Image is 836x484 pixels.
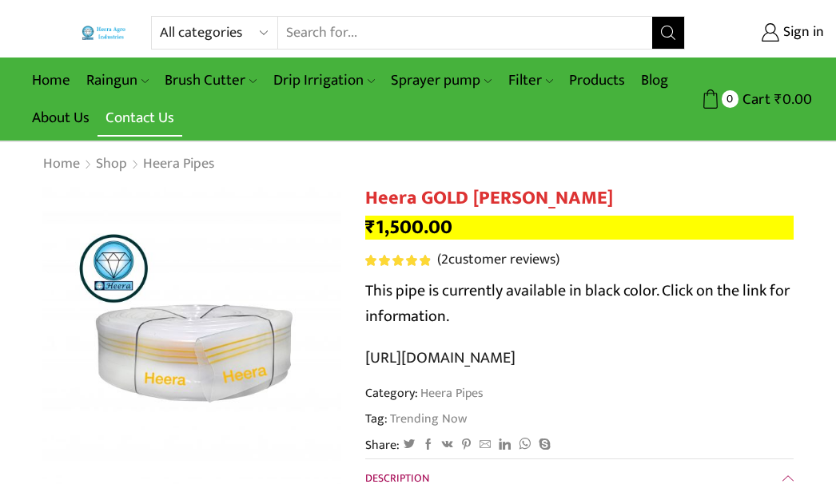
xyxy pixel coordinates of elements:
span: Rated out of 5 based on customer ratings [365,255,430,266]
a: Heera Pipes [142,154,215,175]
a: [URL][DOMAIN_NAME] [365,344,516,371]
p: This pipe is currently available in black color. Click on the link for information. [365,278,794,329]
span: Share: [365,436,400,454]
a: Filter [500,61,561,99]
span: 0 [722,90,738,107]
span: 2 [365,255,433,266]
button: Search button [652,17,684,49]
nav: Breadcrumb [42,154,215,175]
span: ₹ [365,211,376,244]
a: About Us [24,99,98,137]
div: Rated 5.00 out of 5 [365,255,430,266]
input: Search for... [278,17,652,49]
bdi: 0.00 [774,87,812,112]
a: (2customer reviews) [437,250,559,271]
a: 0 Cart ₹0.00 [701,85,812,114]
a: Shop [95,154,128,175]
h1: Heera GOLD [PERSON_NAME] [365,187,794,210]
a: Heera Pipes [418,383,484,403]
a: Sign in [709,18,824,47]
a: Home [42,154,81,175]
a: Sprayer pump [383,61,500,99]
a: Trending Now [388,410,467,428]
a: Home [24,61,78,99]
a: Raingun [78,61,157,99]
bdi: 1,500.00 [365,211,452,244]
span: Category: [365,384,484,403]
a: Blog [633,61,676,99]
a: Products [561,61,633,99]
span: Cart [738,89,770,110]
span: Tag: [365,410,794,428]
span: 2 [441,248,448,272]
span: Sign in [779,22,824,43]
a: Contact Us [98,99,182,137]
a: Drip Irrigation [265,61,383,99]
a: Brush Cutter [157,61,265,99]
span: ₹ [774,87,782,112]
